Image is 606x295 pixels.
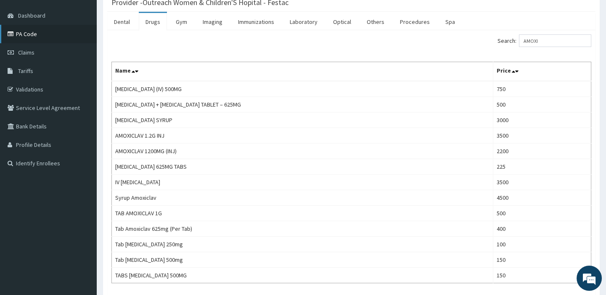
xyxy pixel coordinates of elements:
[112,97,493,112] td: [MEDICAL_DATA] + [MEDICAL_DATA] TABLET – 625MG
[493,97,591,112] td: 500
[112,175,493,190] td: IV [MEDICAL_DATA]
[4,202,160,231] textarea: Type your message and hit 'Enter'
[112,144,493,159] td: AMOXICLAV 1200MG (INJ)
[112,62,493,81] th: Name
[493,62,591,81] th: Price
[112,268,493,283] td: TABS [MEDICAL_DATA] 500MG
[112,190,493,206] td: Syrup Amoxiclav
[231,13,281,31] a: Immunizations
[49,92,116,177] span: We're online!
[393,13,437,31] a: Procedures
[493,237,591,252] td: 100
[112,237,493,252] td: Tab [MEDICAL_DATA] 250mg
[493,175,591,190] td: 3500
[493,81,591,97] td: 750
[493,206,591,221] td: 500
[493,144,591,159] td: 2200
[18,49,34,56] span: Claims
[169,13,194,31] a: Gym
[493,252,591,268] td: 150
[360,13,391,31] a: Others
[493,112,591,128] td: 3000
[493,190,591,206] td: 4500
[283,13,324,31] a: Laboratory
[493,159,591,175] td: 225
[44,47,141,58] div: Chat with us now
[493,268,591,283] td: 150
[112,206,493,221] td: TAB AMOXICLAV 1G
[439,13,462,31] a: Spa
[18,67,33,75] span: Tariffs
[519,34,591,47] input: Search:
[112,128,493,144] td: AMOXICLAV 1.2G INJ
[493,128,591,144] td: 3500
[139,13,167,31] a: Drugs
[112,159,493,175] td: [MEDICAL_DATA] 625MG TABS
[112,221,493,237] td: Tab Amoxiclav 625mg (Per Tab)
[112,81,493,97] td: [MEDICAL_DATA] (IV) 500MG
[196,13,229,31] a: Imaging
[16,42,34,63] img: d_794563401_company_1708531726252_794563401
[18,12,45,19] span: Dashboard
[498,34,591,47] label: Search:
[107,13,137,31] a: Dental
[493,221,591,237] td: 400
[112,112,493,128] td: [MEDICAL_DATA] SYRUP
[326,13,358,31] a: Optical
[138,4,158,24] div: Minimize live chat window
[112,252,493,268] td: Tab [MEDICAL_DATA] 500mg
